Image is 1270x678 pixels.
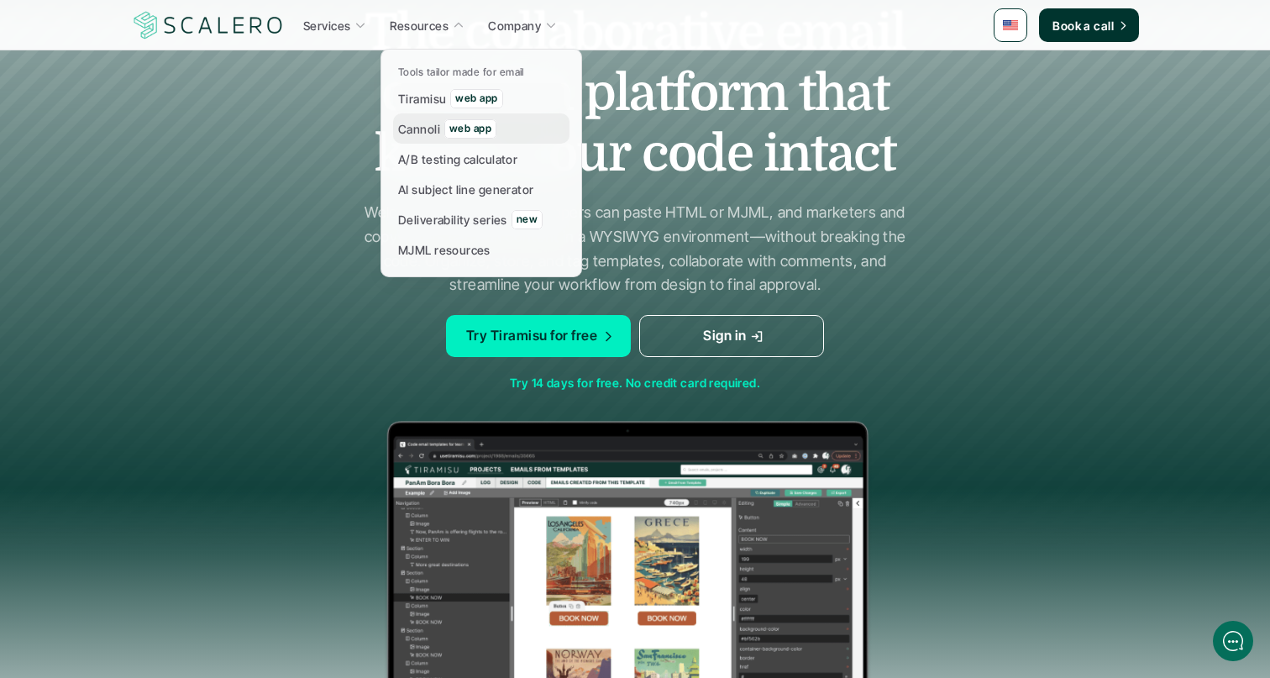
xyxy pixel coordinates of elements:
a: Sign in [639,315,824,357]
img: Scalero company logo [131,9,286,41]
p: Tiramisu [398,90,446,108]
a: Deliverability seriesnew [393,204,569,234]
p: new [516,213,537,225]
p: MJML resources [398,241,491,259]
iframe: gist-messenger-bubble-iframe [1213,621,1253,661]
p: Book a call [1052,17,1114,34]
p: Try Tiramisu for free [466,325,597,347]
span: code [642,124,753,184]
a: Book a call [1039,8,1139,42]
p: Cannoli [398,120,440,138]
p: web app [455,92,497,104]
a: Scalero company logo [131,10,286,40]
p: AI subject line generator [398,181,534,198]
p: Company [488,17,541,34]
p: Tools tailor made for email [398,66,524,78]
p: web app [449,123,491,134]
a: MJML resources [393,234,569,265]
h1: Hi! Welcome to Scalero. [25,81,311,108]
p: A/B testing calculator [398,150,517,168]
a: Tiramisuweb app [393,83,569,113]
p: Deliverability series [398,211,507,229]
span: that [799,63,889,124]
span: platform [585,63,788,124]
p: Welcome to Tiramisu. Developers can paste HTML or MJML, and marketers and copywriters can edit co... [362,201,908,297]
p: Services [303,17,350,34]
span: New conversation [108,233,202,246]
span: keeps [375,124,510,184]
a: A/B testing calculator [393,144,569,174]
a: AI subject line generator [393,174,569,204]
p: Resources [390,17,449,34]
a: Cannoliweb app [393,113,569,144]
span: We run on Gist [140,570,213,581]
p: Try 14 days for free. No credit card required. [131,374,1139,392]
span: intact [764,124,895,184]
h2: Let us know if we can help with lifecycle marketing. [25,112,311,192]
a: Try Tiramisu for free [446,315,631,357]
p: Sign in [703,325,746,347]
button: New conversation [26,223,310,256]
